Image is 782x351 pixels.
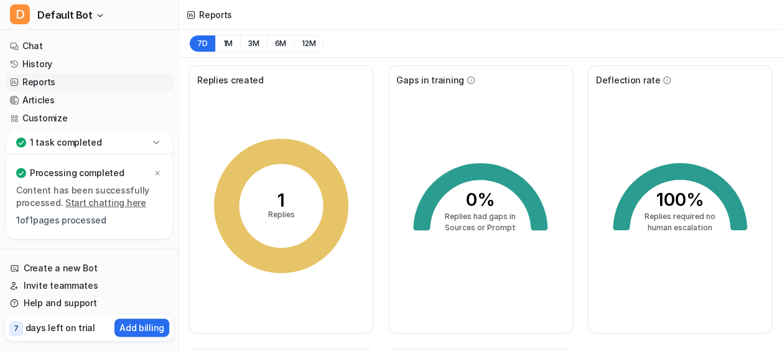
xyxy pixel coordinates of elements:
[26,321,95,334] p: days left on trial
[14,323,19,334] p: 7
[5,110,174,127] a: Customize
[215,35,241,52] button: 1M
[396,73,464,87] span: Gaps in training
[466,189,495,210] tspan: 0%
[267,35,294,52] button: 6M
[197,73,264,87] span: Replies created
[189,35,215,52] button: 7D
[277,189,285,211] tspan: 1
[445,212,516,221] tspan: Replies had gaps in
[645,212,715,221] tspan: Replies required no
[30,167,124,179] p: Processing completed
[268,210,295,219] tspan: Replies
[30,136,102,149] p: 1 task completed
[240,35,267,52] button: 3M
[5,73,174,91] a: Reports
[37,6,93,24] span: Default Bot
[16,184,162,209] p: Content has been successfully processed.
[119,321,164,334] p: Add billing
[5,55,174,73] a: History
[65,197,146,208] a: Start chatting here
[5,260,174,277] a: Create a new Bot
[294,35,324,52] button: 12M
[5,277,174,294] a: Invite teammates
[10,4,30,24] span: D
[648,223,712,232] tspan: human escalation
[656,189,704,210] tspan: 100%
[5,294,174,312] a: Help and support
[5,91,174,109] a: Articles
[596,73,661,87] span: Deflection rate
[114,319,169,337] button: Add billing
[445,223,516,232] tspan: Sources or Prompt
[199,8,232,21] div: Reports
[5,37,174,55] a: Chat
[16,214,162,227] p: 1 of 1 pages processed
